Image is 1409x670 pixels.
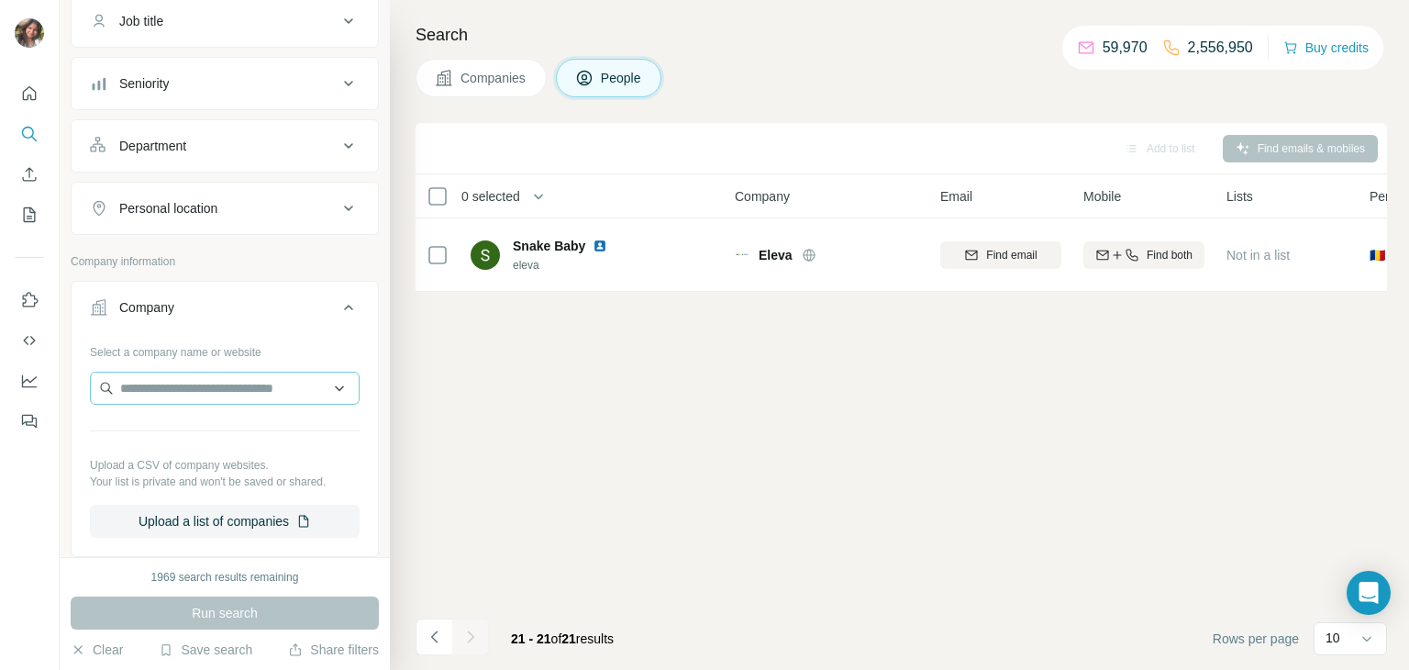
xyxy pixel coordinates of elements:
[288,641,379,659] button: Share filters
[986,247,1037,263] span: Find email
[71,641,123,659] button: Clear
[735,187,790,206] span: Company
[159,641,252,659] button: Save search
[72,186,378,230] button: Personal location
[15,405,44,438] button: Feedback
[940,241,1061,269] button: Find email
[90,337,360,361] div: Select a company name or website
[1103,37,1148,59] p: 59,970
[1283,35,1369,61] button: Buy credits
[940,187,972,206] span: Email
[593,239,607,253] img: LinkedIn logo
[513,257,629,274] span: eleva
[15,117,44,151] button: Search
[1188,37,1253,59] p: 2,556,950
[1213,630,1299,648] span: Rows per page
[1370,246,1385,264] span: 🇷🇴
[551,631,562,646] span: of
[72,61,378,106] button: Seniority
[561,631,576,646] span: 21
[601,69,643,87] span: People
[461,187,520,206] span: 0 selected
[511,631,614,646] span: results
[1226,187,1253,206] span: Lists
[15,364,44,397] button: Dashboard
[1326,629,1340,647] p: 10
[119,74,169,93] div: Seniority
[416,22,1387,48] h4: Search
[72,124,378,168] button: Department
[1347,571,1391,615] div: Open Intercom Messenger
[119,199,217,218] div: Personal location
[513,237,585,255] span: Snake Baby
[15,324,44,357] button: Use Surfe API
[471,240,500,270] img: Avatar
[759,246,793,264] span: Eleva
[15,284,44,317] button: Use Surfe on LinkedIn
[119,12,163,30] div: Job title
[1226,248,1290,262] span: Not in a list
[72,285,378,337] button: Company
[460,69,527,87] span: Companies
[90,474,360,490] p: Your list is private and won't be saved or shared.
[416,619,452,655] button: Navigate to previous page
[1083,241,1204,269] button: Find both
[151,569,299,586] div: 1969 search results remaining
[15,18,44,48] img: Avatar
[119,137,186,155] div: Department
[90,505,360,538] button: Upload a list of companies
[1083,187,1121,206] span: Mobile
[15,158,44,191] button: Enrich CSV
[71,253,379,270] p: Company information
[15,77,44,110] button: Quick start
[511,631,551,646] span: 21 - 21
[119,298,174,317] div: Company
[90,457,360,474] p: Upload a CSV of company websites.
[735,248,749,262] img: Logo of Eleva
[15,198,44,231] button: My lists
[1147,247,1193,263] span: Find both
